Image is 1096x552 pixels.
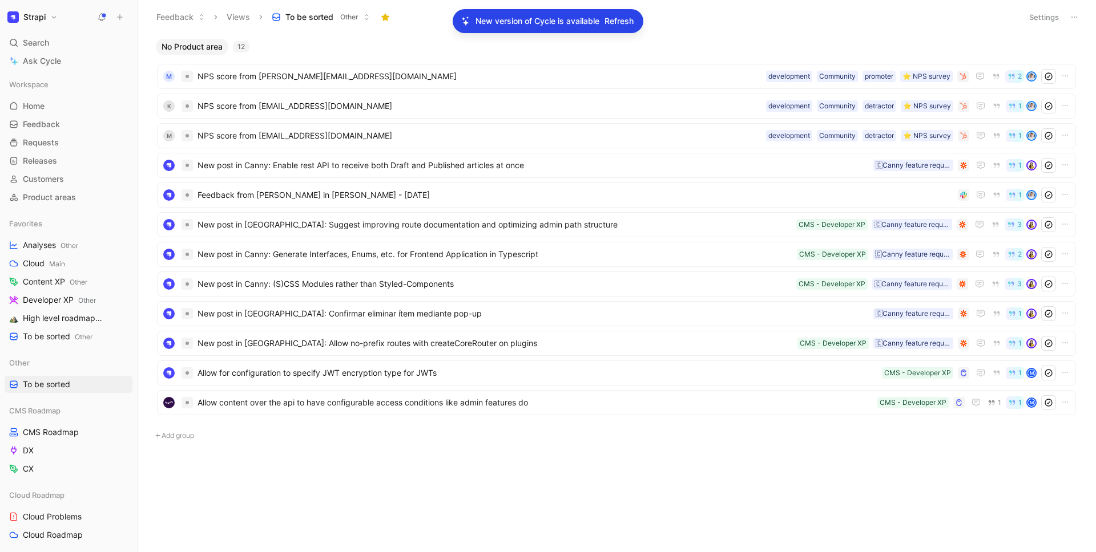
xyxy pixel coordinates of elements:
[198,99,761,113] span: NPS score from [EMAIL_ADDRESS][DOMAIN_NAME]
[70,278,87,286] span: Other
[1027,339,1035,347] img: avatar
[198,129,761,143] span: NPS score from [EMAIL_ADDRESS][DOMAIN_NAME]
[876,338,951,349] div: 🇨Canny feature request
[23,12,46,22] h1: Strapi
[5,255,132,272] a: CloudMain
[221,9,255,26] button: Views
[151,429,1082,443] button: Add group
[1006,189,1024,201] button: 1
[1018,132,1022,139] span: 1
[998,399,1001,406] span: 1
[157,331,1076,356] a: logoNew post in [GEOGRAPHIC_DATA]: Allow no-prefix routes with createCoreRouter on plugins🇨Canny ...
[163,71,175,82] div: M
[163,308,175,319] img: logo
[880,397,946,408] div: CMS - Developer XP
[1017,281,1022,287] span: 3
[876,160,951,171] div: 🇨Canny feature request
[1027,132,1035,140] img: avatar
[5,526,132,543] a: Cloud Roadmap
[9,357,30,368] span: Other
[1027,161,1035,169] img: avatar
[5,34,132,51] div: Search
[7,11,19,23] img: Strapi
[157,390,1076,415] a: logoAllow content over the api to have configurable access conditions like admin features doCMS -...
[605,14,634,28] span: Refresh
[23,294,96,306] span: Developer XP
[23,511,82,522] span: Cloud Problems
[157,212,1076,237] a: logoNew post in [GEOGRAPHIC_DATA]: Suggest improving route documentation and optimizing admin pat...
[23,173,64,185] span: Customers
[1027,310,1035,318] img: avatar
[819,100,856,112] div: Community
[163,338,175,349] img: logo
[476,14,599,28] p: New version of Cycle is available
[1005,218,1024,231] button: 3
[1018,399,1022,406] span: 1
[267,9,375,26] button: To be sortedOther
[5,328,132,345] a: To be sortedOther
[23,258,65,270] span: Cloud
[1006,307,1024,320] button: 1
[198,307,869,320] span: New post in [GEOGRAPHIC_DATA]: Confirmar eliminar ítem mediante pop-up
[5,376,132,393] a: To be sorted
[902,71,950,82] div: ⭐️ NPS survey
[1018,73,1022,80] span: 2
[604,14,634,29] button: Refresh
[1027,102,1035,110] img: avatar
[5,442,132,459] a: DX
[1027,250,1035,258] img: avatar
[5,354,132,371] div: Other
[340,11,358,23] span: Other
[23,463,34,474] span: CX
[5,424,132,441] a: CMS Roadmap
[233,41,249,52] div: 12
[1018,103,1022,109] span: 1
[198,159,869,172] span: New post in Canny: Enable rest API to receive both Draft and Published articles at once
[61,241,78,250] span: Other
[157,360,1076,385] a: logoAllow for configuration to specify JWT encryption type for JWTsCMS - Developer XP1M
[903,100,951,112] div: ⭐️ NPS survey
[5,9,61,25] button: StrapiStrapi
[23,54,61,68] span: Ask Cycle
[819,71,856,82] div: Community
[1006,337,1024,350] button: 1
[875,249,950,260] div: 🇨Canny feature request
[768,100,810,112] div: development
[5,98,132,115] a: Home
[1005,278,1024,290] button: 3
[1006,367,1024,379] button: 1
[163,397,175,408] img: logo
[5,152,132,169] a: Releases
[5,189,132,206] a: Product areas
[198,188,953,202] span: Feedback from [PERSON_NAME] in [PERSON_NAME] - [DATE]
[1018,192,1022,198] span: 1
[1017,221,1022,228] span: 3
[799,278,865,290] div: CMS - Developer XP
[5,215,132,232] div: Favorites
[1018,251,1022,258] span: 2
[1027,221,1035,229] img: avatar
[23,155,57,167] span: Releases
[5,354,132,393] div: OtherTo be sorted
[9,314,18,323] img: ⛰️
[5,237,132,254] a: AnalysesOther
[1027,369,1035,377] div: M
[7,311,21,325] button: ⛰️
[1027,191,1035,199] img: avatar
[23,192,76,203] span: Product areas
[49,259,65,268] span: Main
[876,308,951,319] div: 🇨Canny feature request
[865,71,893,82] div: promoter
[151,39,1082,419] div: No Product area12
[768,130,810,141] div: development
[799,249,866,260] div: CMS - Developer XP
[884,367,951,379] div: CMS - Developer XP
[75,332,92,341] span: Other
[9,79,49,90] span: Workspace
[5,291,132,309] a: Developer XPOther
[198,277,792,291] span: New post in Canny: (S)CSS Modules rather than Styled-Components
[157,123,1076,148] a: MNPS score from [EMAIL_ADDRESS][DOMAIN_NAME]⭐️ NPS surveydetractorCommunitydevelopment1avatar
[5,486,132,543] div: Cloud RoadmapCloud ProblemsCloud Roadmap
[163,249,175,260] img: logo
[23,276,87,288] span: Content XP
